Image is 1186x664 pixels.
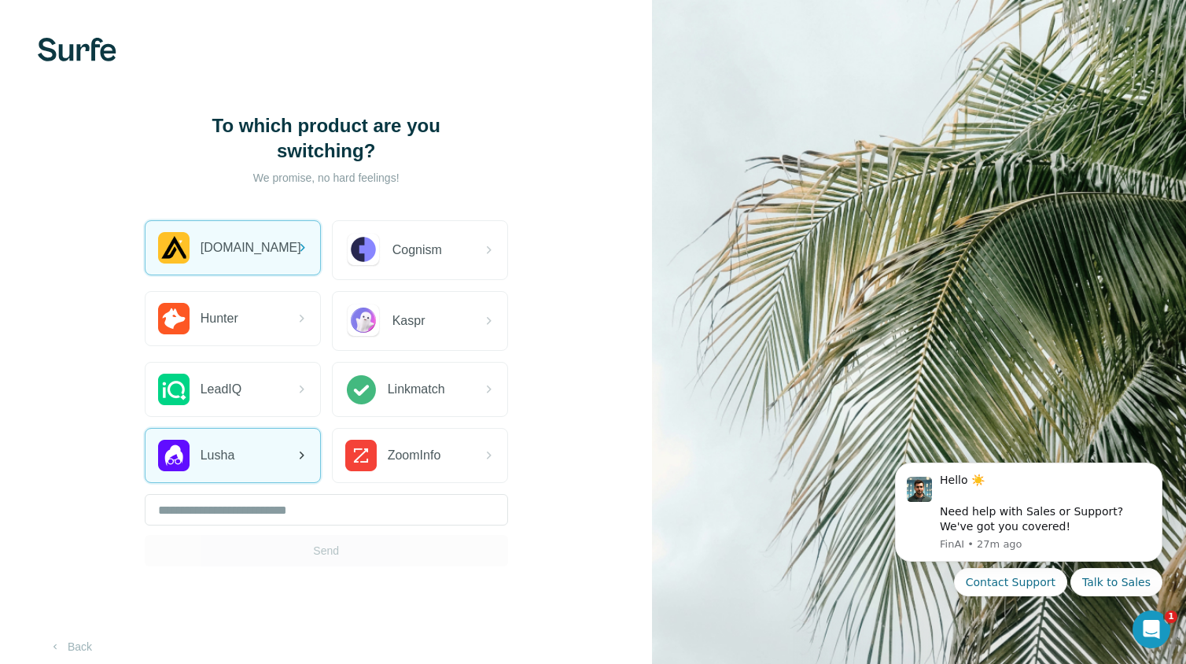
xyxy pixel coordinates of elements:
[201,380,241,399] span: LeadIQ
[345,232,381,268] img: Cognism Logo
[158,374,190,405] img: LeadIQ Logo
[392,312,425,330] span: Kaspr
[345,303,381,339] img: Kaspr Logo
[201,309,238,328] span: Hunter
[201,238,301,257] span: [DOMAIN_NAME]
[388,446,441,465] span: ZoomInfo
[1165,611,1177,623] span: 1
[38,633,103,661] button: Back
[158,303,190,334] img: Hunter.io Logo
[345,374,377,405] img: Linkmatch Logo
[169,113,484,164] h1: To which product are you switching?
[158,232,190,264] img: Apollo.io Logo
[1133,611,1170,648] iframe: Intercom live chat
[169,170,484,186] p: We promise, no hard feelings!
[392,241,442,260] span: Cognism
[388,380,445,399] span: Linkmatch
[201,446,235,465] span: Lusha
[345,440,377,471] img: ZoomInfo Logo
[871,448,1186,606] iframe: Intercom notifications message
[38,38,116,61] img: Surfe's logo
[158,440,190,471] img: Lusha Logo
